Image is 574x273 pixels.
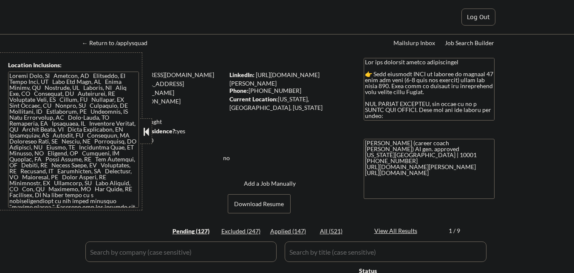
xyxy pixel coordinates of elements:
input: Search by company (case sensitive) [85,241,277,262]
button: Add a Job Manually [227,175,313,192]
button: Log Out [461,9,495,26]
input: Search by title (case sensitive) [285,241,486,262]
button: Download Resume [228,194,291,213]
strong: LinkedIn: [229,71,254,78]
div: [EMAIL_ADDRESS][DOMAIN_NAME] [83,80,224,96]
div: [PERSON_NAME][EMAIL_ADDRESS][PERSON_NAME][DOMAIN_NAME] [83,89,224,114]
a: Job Search Builder [445,40,495,48]
div: Excluded (247) [221,227,264,236]
div: $120,000 [82,136,224,145]
a: ← Return to /applysquad [82,40,156,48]
div: Location Inclusions: [8,61,139,69]
div: View All Results [374,227,420,235]
div: no [223,154,247,162]
a: Mailslurp Inbox [393,40,436,48]
div: 1 / 9 [449,227,468,235]
div: Mailslurp Inbox [393,40,436,46]
strong: Phone: [229,87,249,94]
a: [URL][DOMAIN_NAME][PERSON_NAME] [229,71,320,87]
div: Pending (127) [172,227,215,236]
div: ← Return to /applysquad [82,40,156,46]
div: Job Search Builder [445,40,495,46]
div: [US_STATE], [GEOGRAPHIC_DATA], [US_STATE] [229,95,350,112]
div: Applied (147) [270,227,313,236]
strong: Current Location: [229,95,278,103]
div: 127 sent / 302 bought [82,118,224,126]
div: All (521) [320,227,362,236]
div: [PERSON_NAME] [83,55,257,66]
div: [EMAIL_ADDRESS][DOMAIN_NAME] [83,71,224,79]
div: [PHONE_NUMBER] [229,86,350,95]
